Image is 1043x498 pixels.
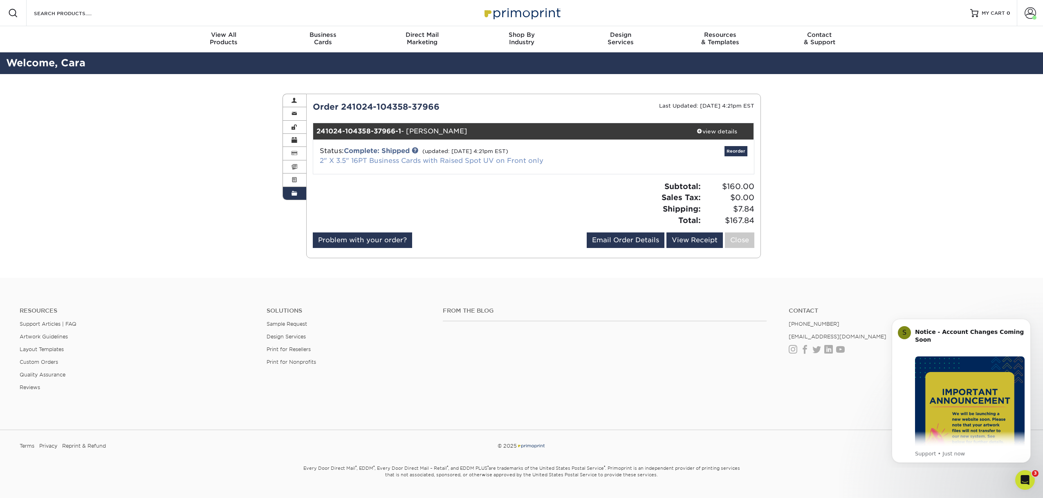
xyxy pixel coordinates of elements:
[671,26,770,52] a: Resources& Templates
[447,465,448,469] sup: ®
[344,147,410,155] a: Complete: Shipped
[373,465,375,469] sup: ®
[671,31,770,46] div: & Templates
[20,334,68,340] a: Artwork Guidelines
[174,31,274,38] span: View All
[273,31,372,38] span: Business
[487,465,489,469] sup: ®
[770,26,869,52] a: Contact& Support
[703,181,754,192] span: $160.00
[587,232,664,248] a: Email Order Details
[273,26,372,52] a: BusinessCards
[724,146,747,156] a: Reorder
[472,26,571,52] a: Shop ByIndustry
[267,334,306,340] a: Design Services
[680,127,754,135] div: view details
[174,31,274,46] div: Products
[481,4,563,22] img: Primoprint
[678,216,701,225] strong: Total:
[372,31,472,46] div: Marketing
[307,101,534,113] div: Order 241024-104358-37966
[703,203,754,215] span: $7.84
[174,26,274,52] a: View AllProducts
[703,215,754,226] span: $167.84
[1007,10,1010,16] span: 0
[662,193,701,202] strong: Sales Tax:
[770,31,869,38] span: Contact
[20,359,58,365] a: Custom Orders
[313,123,680,140] div: - [PERSON_NAME]
[680,123,754,140] a: view details
[352,440,691,452] div: © 2025
[571,31,671,38] span: Design
[320,157,543,164] a: 2" X 3.5" 16PT Business Cards with Raised Spot UV on Front only
[443,307,767,314] h4: From the Blog
[372,26,472,52] a: Direct MailMarketing
[659,103,754,109] small: Last Updated: [DATE] 4:21pm EST
[666,232,723,248] a: View Receipt
[982,10,1005,17] span: MY CART
[62,440,106,452] a: Reprint & Refund
[789,307,1023,314] a: Contact
[20,321,76,327] a: Support Articles | FAQ
[725,232,754,248] a: Close
[770,31,869,46] div: & Support
[316,127,401,135] strong: 241024-104358-37966-1
[517,443,545,449] img: Primoprint
[20,346,64,352] a: Layout Templates
[355,465,357,469] sup: ®
[267,307,431,314] h4: Solutions
[664,182,701,191] strong: Subtotal:
[422,148,508,154] small: (updated: [DATE] 4:21pm EST)
[571,31,671,46] div: Services
[472,31,571,46] div: Industry
[879,311,1043,468] iframe: Intercom notifications message
[314,146,607,166] div: Status:
[789,334,886,340] a: [EMAIL_ADDRESS][DOMAIN_NAME]
[273,31,372,46] div: Cards
[671,31,770,38] span: Resources
[20,307,254,314] h4: Resources
[20,440,34,452] a: Terms
[313,232,412,248] a: Problem with your order?
[571,26,671,52] a: DesignServices
[267,346,311,352] a: Print for Resellers
[20,372,65,378] a: Quality Assurance
[789,321,839,327] a: [PHONE_NUMBER]
[267,359,316,365] a: Print for Nonprofits
[1015,470,1035,490] iframe: Intercom live chat
[1032,470,1039,477] span: 3
[372,31,472,38] span: Direct Mail
[267,321,307,327] a: Sample Request
[33,8,113,18] input: SEARCH PRODUCTS.....
[39,440,57,452] a: Privacy
[604,465,605,469] sup: ®
[703,192,754,203] span: $0.00
[20,384,40,390] a: Reviews
[283,462,761,498] small: Every Door Direct Mail , EDDM , Every Door Direct Mail – Retail , and EDDM PLUS are trademarks of...
[472,31,571,38] span: Shop By
[663,204,701,213] strong: Shipping:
